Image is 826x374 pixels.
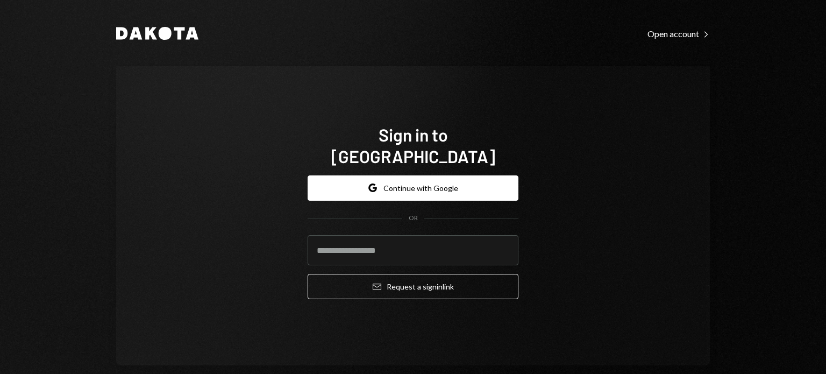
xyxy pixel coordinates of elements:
[308,175,518,201] button: Continue with Google
[647,29,710,39] div: Open account
[409,214,418,223] div: OR
[647,27,710,39] a: Open account
[308,274,518,299] button: Request a signinlink
[308,124,518,167] h1: Sign in to [GEOGRAPHIC_DATA]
